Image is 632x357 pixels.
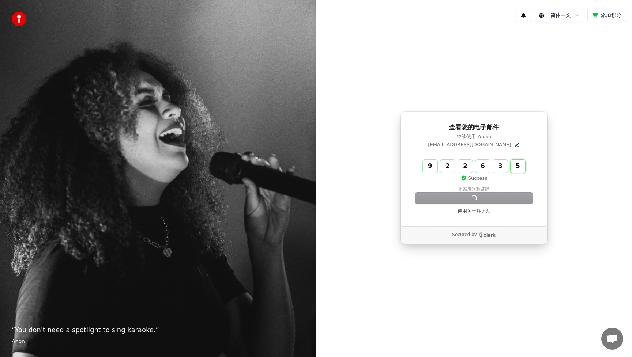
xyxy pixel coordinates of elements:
button: Edit [514,142,520,148]
div: 开放式聊天 [601,328,623,350]
h1: 查看您的电子邮件 [415,123,533,132]
p: Success [461,175,487,182]
footer: Anon [12,338,304,345]
a: Clerk logo [478,232,496,238]
p: [EMAIL_ADDRESS][DOMAIN_NAME] [428,141,511,148]
p: Secured by [452,232,477,238]
input: Enter verification code [423,160,540,173]
img: youka [12,12,26,26]
p: 继续使用 Youka [415,133,533,140]
button: 添加积分 [587,9,626,22]
p: “ You don't need a spotlight to sing karaoke. ” [12,325,304,335]
a: 使用另一种方法 [458,208,491,214]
